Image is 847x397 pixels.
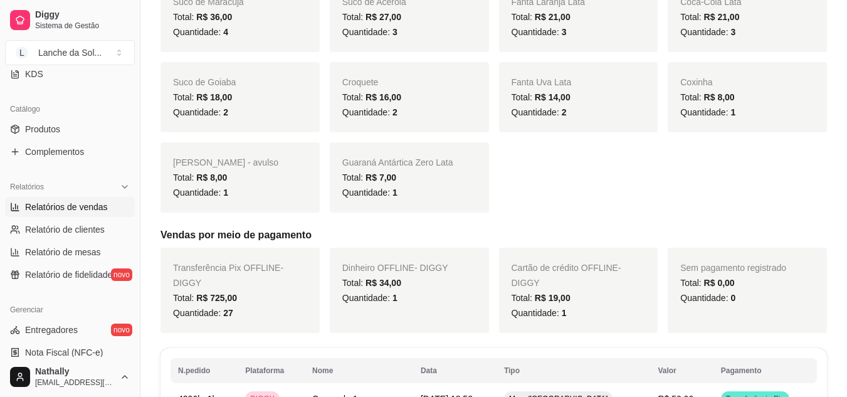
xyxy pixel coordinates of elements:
button: Select a team [5,40,135,65]
span: Dinheiro OFFLINE - DIGGY [342,263,448,273]
span: Quantidade: [342,27,397,37]
th: Valor [650,358,713,383]
span: Suco de Goiaba [173,77,236,87]
span: R$ 725,00 [196,293,237,303]
span: 3 [730,27,735,37]
span: Total: [342,172,396,183]
span: R$ 16,00 [366,92,401,102]
span: KDS [25,68,43,80]
span: Total: [680,12,739,22]
span: R$ 0,00 [704,278,735,288]
span: Total: [173,92,232,102]
span: 4 [223,27,228,37]
a: Relatórios de vendas [5,197,135,217]
span: Fanta Uva Lata [512,77,572,87]
span: 1 [562,308,567,318]
span: 3 [392,27,397,37]
span: Nathally [35,366,115,378]
span: R$ 7,00 [366,172,396,183]
span: R$ 14,00 [535,92,571,102]
span: Complementos [25,146,84,158]
span: Total: [512,12,571,22]
span: 2 [392,107,397,117]
span: Coxinha [680,77,712,87]
span: Relatórios de vendas [25,201,108,213]
span: 0 [730,293,735,303]
span: 2 [223,107,228,117]
span: Total: [512,293,571,303]
span: R$ 27,00 [366,12,401,22]
span: Relatório de mesas [25,246,101,258]
span: Quantidade: [173,188,228,198]
th: Nome [305,358,413,383]
th: Plataforma [238,358,305,383]
span: Quantidade: [512,107,567,117]
span: [EMAIL_ADDRESS][DOMAIN_NAME] [35,378,115,388]
span: 1 [730,107,735,117]
span: Total: [342,278,401,288]
span: R$ 21,00 [535,12,571,22]
a: Produtos [5,119,135,139]
span: Quantidade: [680,27,735,37]
span: 2 [562,107,567,117]
span: Produtos [25,123,60,135]
span: Quantidade: [512,27,567,37]
span: Sem pagamento registrado [680,263,786,273]
button: Nathally[EMAIL_ADDRESS][DOMAIN_NAME] [5,362,135,392]
span: L [16,46,28,59]
span: Quantidade: [173,27,228,37]
div: Gerenciar [5,300,135,320]
span: Entregadores [25,324,78,336]
span: [PERSON_NAME] - avulso [173,157,278,167]
h5: Vendas por meio de pagamento [160,228,827,243]
th: N.pedido [171,358,238,383]
span: Transferência Pix OFFLINE - DIGGY [173,263,283,288]
div: Lanche da Sol ... [38,46,102,59]
span: Sistema de Gestão [35,21,130,31]
span: Relatório de clientes [25,223,105,236]
span: R$ 18,00 [196,92,232,102]
span: 1 [223,188,228,198]
span: Total: [680,92,734,102]
a: Complementos [5,142,135,162]
a: Relatório de fidelidadenovo [5,265,135,285]
a: Entregadoresnovo [5,320,135,340]
th: Pagamento [713,358,817,383]
span: Quantidade: [173,308,233,318]
span: Quantidade: [342,107,397,117]
span: 1 [392,188,397,198]
span: Quantidade: [342,188,397,198]
th: Data [413,358,497,383]
div: Catálogo [5,99,135,119]
span: R$ 36,00 [196,12,232,22]
span: R$ 19,00 [535,293,571,303]
span: Quantidade: [173,107,228,117]
a: Relatório de clientes [5,220,135,240]
span: R$ 34,00 [366,278,401,288]
a: DiggySistema de Gestão [5,5,135,35]
span: Quantidade: [342,293,397,303]
span: Total: [173,12,232,22]
a: Nota Fiscal (NFC-e) [5,342,135,363]
span: 3 [562,27,567,37]
span: R$ 21,00 [704,12,740,22]
span: Total: [342,12,401,22]
span: Total: [173,172,227,183]
th: Tipo [497,358,650,383]
span: 27 [223,308,233,318]
span: Cartão de crédito OFFLINE - DIGGY [512,263,621,288]
span: 1 [392,293,397,303]
span: Croquete [342,77,379,87]
span: Total: [512,92,571,102]
span: Relatórios [10,182,44,192]
span: Relatório de fidelidade [25,268,112,281]
a: KDS [5,64,135,84]
span: Diggy [35,9,130,21]
span: R$ 8,00 [704,92,735,102]
span: Total: [173,293,237,303]
span: Total: [342,92,401,102]
span: Total: [680,278,734,288]
span: Quantidade: [680,293,735,303]
span: Nota Fiscal (NFC-e) [25,346,103,359]
span: Quantidade: [512,308,567,318]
